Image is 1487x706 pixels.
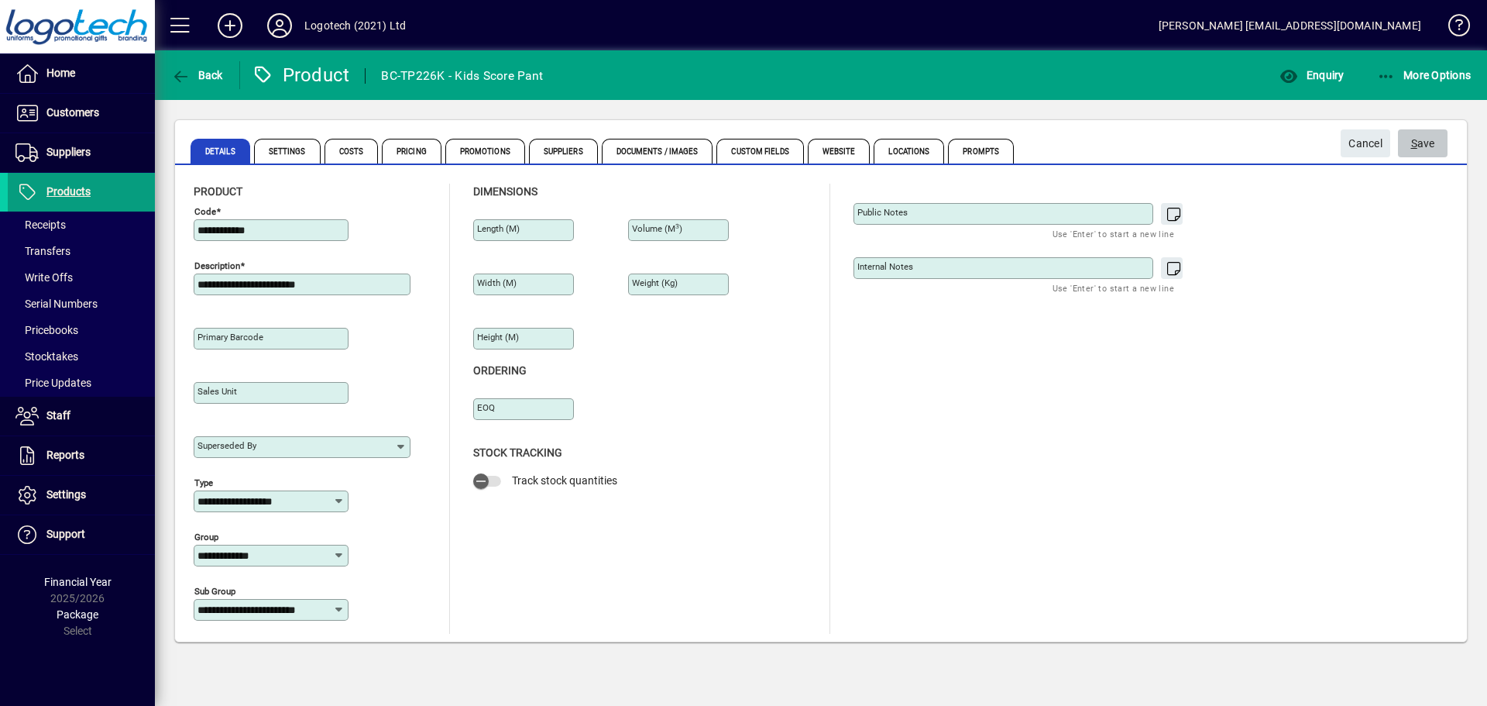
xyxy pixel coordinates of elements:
[1276,61,1348,89] button: Enquiry
[197,332,263,343] mat-label: Primary barcode
[473,446,562,459] span: Stock Tracking
[1053,225,1174,243] mat-hint: Use 'Enter' to start a new line
[304,13,406,38] div: Logotech (2021) Ltd
[194,586,235,597] mat-label: Sub group
[1398,129,1448,157] button: Save
[15,377,91,389] span: Price Updates
[1159,13,1421,38] div: [PERSON_NAME] [EMAIL_ADDRESS][DOMAIN_NAME]
[1437,3,1468,53] a: Knowledge Base
[46,185,91,198] span: Products
[1411,131,1435,157] span: ave
[382,139,441,164] span: Pricing
[15,219,66,231] span: Receipts
[8,397,155,436] a: Staff
[1411,137,1417,150] span: S
[1377,69,1472,81] span: More Options
[252,63,350,88] div: Product
[857,261,913,272] mat-label: Internal Notes
[857,207,908,218] mat-label: Public Notes
[8,291,155,317] a: Serial Numbers
[1373,61,1475,89] button: More Options
[874,139,944,164] span: Locations
[8,264,155,291] a: Write Offs
[1341,129,1390,157] button: Cancel
[15,350,78,363] span: Stocktakes
[46,528,85,540] span: Support
[8,94,155,133] a: Customers
[808,139,871,164] span: Website
[1279,69,1344,81] span: Enquiry
[205,12,255,40] button: Add
[194,532,218,542] mat-label: Group
[57,608,98,621] span: Package
[8,370,155,396] a: Price Updates
[194,477,213,488] mat-label: Type
[44,576,112,588] span: Financial Year
[477,332,519,343] mat-label: Height (m)
[197,386,237,397] mat-label: Sales unit
[255,12,304,40] button: Profile
[8,436,155,475] a: Reports
[171,69,223,81] span: Back
[477,277,517,288] mat-label: Width (m)
[632,277,678,288] mat-label: Weight (Kg)
[8,212,155,238] a: Receipts
[325,139,379,164] span: Costs
[445,139,525,164] span: Promotions
[15,298,98,310] span: Serial Numbers
[8,317,155,343] a: Pricebooks
[197,440,256,451] mat-label: Superseded by
[529,139,598,164] span: Suppliers
[716,139,803,164] span: Custom Fields
[46,146,91,158] span: Suppliers
[8,343,155,370] a: Stocktakes
[473,364,527,377] span: Ordering
[8,238,155,264] a: Transfers
[194,185,242,198] span: Product
[8,476,155,515] a: Settings
[477,223,520,234] mat-label: Length (m)
[46,449,84,461] span: Reports
[1348,131,1382,157] span: Cancel
[477,402,495,413] mat-label: EOQ
[167,61,227,89] button: Back
[8,54,155,93] a: Home
[191,139,250,164] span: Details
[8,133,155,172] a: Suppliers
[381,64,543,88] div: BC-TP226K - Kids Score Pant
[15,271,73,284] span: Write Offs
[1053,279,1174,297] mat-hint: Use 'Enter' to start a new line
[632,223,682,234] mat-label: Volume (m )
[155,61,240,89] app-page-header-button: Back
[15,324,78,336] span: Pricebooks
[512,474,617,487] span: Track stock quantities
[8,515,155,554] a: Support
[194,260,240,271] mat-label: Description
[46,409,70,422] span: Staff
[948,139,1014,164] span: Prompts
[46,488,86,501] span: Settings
[46,67,75,79] span: Home
[15,245,70,257] span: Transfers
[602,139,713,164] span: Documents / Images
[473,185,537,198] span: Dimensions
[194,206,216,217] mat-label: Code
[675,222,679,230] sup: 3
[254,139,321,164] span: Settings
[46,106,99,119] span: Customers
